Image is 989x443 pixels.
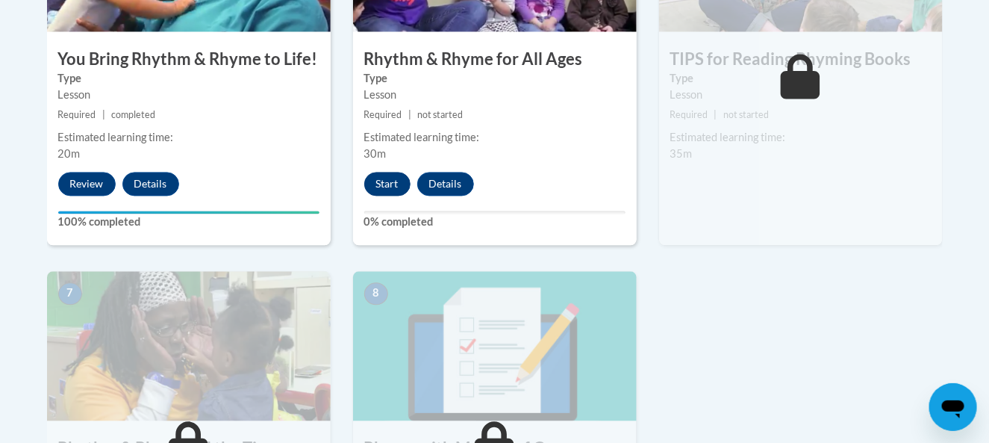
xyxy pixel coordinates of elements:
[364,214,625,230] label: 0% completed
[364,147,387,160] span: 30m
[111,109,155,120] span: completed
[353,48,637,71] h3: Rhythm & Rhyme for All Ages
[364,282,388,305] span: 8
[364,109,402,120] span: Required
[364,70,625,87] label: Type
[58,147,81,160] span: 20m
[670,70,932,87] label: Type
[723,109,769,120] span: not started
[58,214,319,230] label: 100% completed
[58,172,116,196] button: Review
[102,109,105,120] span: |
[58,282,82,305] span: 7
[417,109,463,120] span: not started
[47,271,331,421] img: Course Image
[659,48,943,71] h3: TIPS for Reading Rhyming Books
[353,271,637,421] img: Course Image
[58,211,319,214] div: Your progress
[417,172,474,196] button: Details
[670,109,708,120] span: Required
[670,87,932,103] div: Lesson
[364,129,625,146] div: Estimated learning time:
[364,172,411,196] button: Start
[670,147,693,160] span: 35m
[58,87,319,103] div: Lesson
[47,48,331,71] h3: You Bring Rhythm & Rhyme to Life!
[58,109,96,120] span: Required
[670,129,932,146] div: Estimated learning time:
[122,172,179,196] button: Details
[929,383,977,431] iframe: Button to launch messaging window
[58,70,319,87] label: Type
[408,109,411,120] span: |
[714,109,717,120] span: |
[58,129,319,146] div: Estimated learning time:
[364,87,625,103] div: Lesson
